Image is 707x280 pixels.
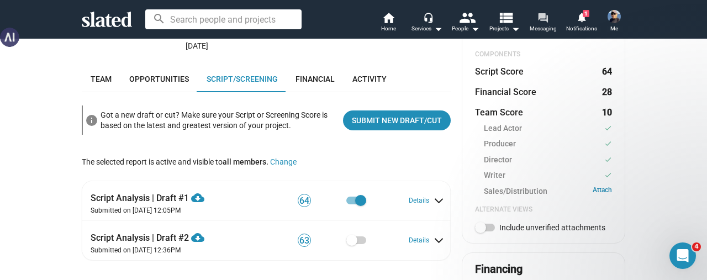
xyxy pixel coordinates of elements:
mat-expansion-panel-header: Script Analysis | Draft #1Submitted on [DATE] 12:05PM64Details [82,181,451,220]
a: Messaging [524,11,562,35]
dt: Script Score [475,66,524,77]
div: Alternate Views [475,205,612,214]
button: Projects [485,11,524,35]
span: Lead Actor [484,123,522,135]
mat-icon: headset_mic [423,12,433,22]
mat-icon: people [459,9,475,25]
mat-icon: check [604,155,612,165]
button: Details [409,236,442,245]
p: Submitted on [DATE] 12:36PM [91,246,254,255]
span: [DATE] [186,41,208,50]
a: 1Notifications [562,11,601,35]
img: Mukesh 'Divyang' Parikh [608,10,621,23]
mat-icon: arrow_drop_down [468,22,482,35]
span: Submit New Draft/Cut [352,110,442,130]
button: Mukesh 'Divyang' ParikhMe [601,8,627,36]
iframe: Intercom live chat [669,242,696,269]
dd: 28 [602,86,612,98]
span: Home [381,22,396,35]
div: People [452,22,479,35]
dd: 10 [602,107,612,118]
mat-icon: check [604,123,612,134]
mat-icon: notifications [576,12,587,22]
div: COMPONENTS [475,50,612,59]
dt: Team Score [475,107,523,118]
a: Opportunities [120,66,198,92]
a: Team [82,66,120,92]
span: 1 [583,10,589,17]
button: People [446,11,485,35]
mat-expansion-panel-header: Script Analysis | Draft #2Submitted on [DATE] 12:36PM63Details [82,220,451,260]
span: 64 [298,196,310,207]
dt: Financial Score [475,86,536,98]
span: Producer [484,139,516,150]
input: Search people and projects [145,9,302,29]
span: Activity [352,75,387,83]
span: Me [610,22,618,35]
dd: 64 [602,66,612,77]
span: Director [484,155,512,166]
div: Script Analysis | Draft #2 [91,225,254,244]
button: Services [408,11,446,35]
span: all members. [223,157,268,166]
a: Financial [287,66,344,92]
span: Script/Screening [207,75,278,83]
span: Notifications [566,22,597,35]
div: Script Analysis | Draft #1 [91,186,254,204]
span: Sales/Distribution [484,186,547,197]
mat-icon: cloud_download [191,191,204,204]
div: Got a new draft or cut? Make sure your Script or Screening Score is based on the latest and great... [101,108,334,133]
mat-icon: view_list [498,9,514,25]
a: Attach [593,186,612,197]
mat-icon: check [604,170,612,181]
button: Details [409,197,442,205]
a: Home [369,11,408,35]
mat-icon: home [382,11,395,24]
a: Submit New Draft/Cut [343,110,451,130]
a: Activity [344,66,395,92]
mat-icon: arrow_drop_down [431,22,445,35]
mat-icon: forum [537,12,548,23]
mat-icon: info [85,114,98,127]
span: Financial [296,75,335,83]
a: Script/Screening [198,66,287,92]
span: Projects [489,22,520,35]
span: Team [91,75,112,83]
span: Writer [484,170,505,182]
div: Services [411,22,442,35]
mat-icon: check [604,139,612,149]
mat-icon: arrow_drop_down [509,22,522,35]
span: Include unverified attachments [499,223,605,232]
mat-icon: cloud_download [191,231,204,244]
span: Messaging [530,22,557,35]
button: Change [270,157,297,166]
span: Opportunities [129,75,189,83]
span: 63 [298,235,310,246]
span: 4 [692,242,701,251]
span: The selected report is active and visible to [82,157,268,166]
p: Submitted on [DATE] 12:05PM [91,207,254,215]
div: Financing [475,262,523,277]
